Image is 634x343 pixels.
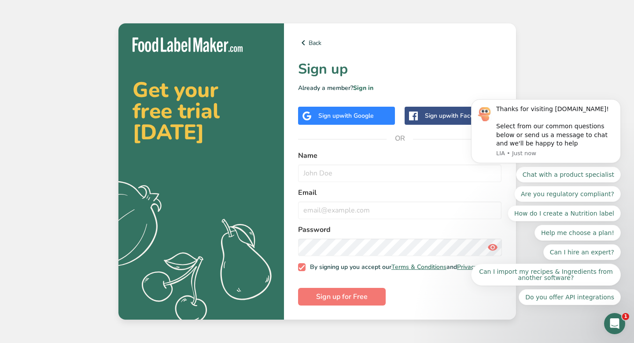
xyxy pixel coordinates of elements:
label: Name [298,150,502,161]
span: with Facebook [446,112,487,120]
span: 1 [622,313,629,320]
a: Sign in [353,84,373,92]
label: Email [298,187,502,198]
span: with Google [339,112,374,120]
button: Sign up for Free [298,288,386,306]
input: John Doe [298,164,502,182]
p: Already a member? [298,83,502,93]
a: Back [298,37,502,48]
h1: Sign up [298,59,502,80]
div: Sign up [425,111,487,120]
input: email@example.com [298,201,502,219]
a: Terms & Conditions [391,263,446,271]
label: Password [298,224,502,235]
div: Sign up [318,111,374,120]
h2: Get your free trial [DATE] [133,79,270,143]
img: Food Label Maker [133,37,243,52]
span: By signing up you accept our and [306,263,496,271]
span: Sign up for Free [316,291,368,302]
iframe: Intercom live chat [604,313,625,334]
a: Privacy Policy [457,263,496,271]
span: OR [387,125,413,152]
